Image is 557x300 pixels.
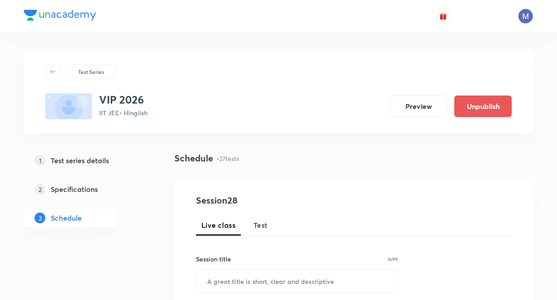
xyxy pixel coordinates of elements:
h4: Session 28 [196,194,360,207]
h6: Session title [196,254,231,264]
img: avatar [439,12,447,20]
input: A great title is short, clear and descriptive [196,270,397,292]
h5: Schedule [51,213,82,223]
a: 2Specifications [24,180,146,198]
span: Live class [201,220,235,230]
p: IIT JEE • Hinglish [99,108,148,117]
p: 0/99 [388,257,398,261]
a: 1Test series details [24,152,146,170]
h3: VIP 2026 [99,93,148,106]
p: Test Series [78,68,104,76]
h5: Specifications [51,184,98,195]
img: Company Logo [24,10,96,21]
img: Mangilal Choudhary [518,9,533,24]
p: 3 [35,213,45,223]
p: 1 [35,155,45,166]
button: avatar [436,9,450,23]
img: fallback-thumbnail.png [45,93,92,119]
button: Unpublish [454,96,512,117]
p: 2 [35,184,45,195]
p: • 27 tests [217,154,239,163]
h5: Test series details [51,155,109,166]
a: Company Logo [24,10,96,23]
span: Test [253,220,268,230]
h4: Schedule [174,152,213,165]
button: Preview [390,96,447,117]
